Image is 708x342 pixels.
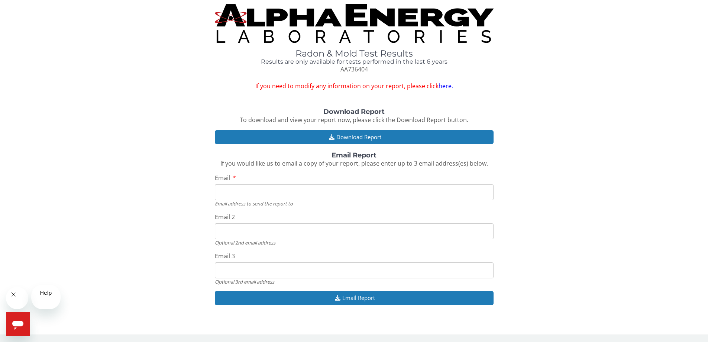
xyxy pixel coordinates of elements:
strong: Download Report [323,108,385,116]
span: AA736404 [340,65,368,73]
button: Download Report [215,130,494,144]
strong: Email Report [332,151,376,159]
span: To download and view your report now, please click the Download Report button. [240,116,468,124]
span: Email [215,174,230,182]
div: Email address to send the report to [215,200,494,207]
iframe: Button to launch messaging window [6,312,30,336]
div: Optional 3rd email address [215,278,494,285]
div: Optional 2nd email address [215,239,494,246]
img: TightCrop.jpg [215,4,494,43]
iframe: Close message [6,287,28,309]
iframe: Message from company [31,285,61,309]
span: Email 2 [215,213,235,221]
a: here. [439,82,453,90]
h4: Results are only available for tests performed in the last 6 years [215,58,494,65]
span: Email 3 [215,252,235,260]
h1: Radon & Mold Test Results [215,49,494,58]
span: If you need to modify any information on your report, please click [215,82,494,90]
button: Email Report [215,291,494,305]
span: If you would like us to email a copy of your report, please enter up to 3 email address(es) below. [220,159,488,167]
